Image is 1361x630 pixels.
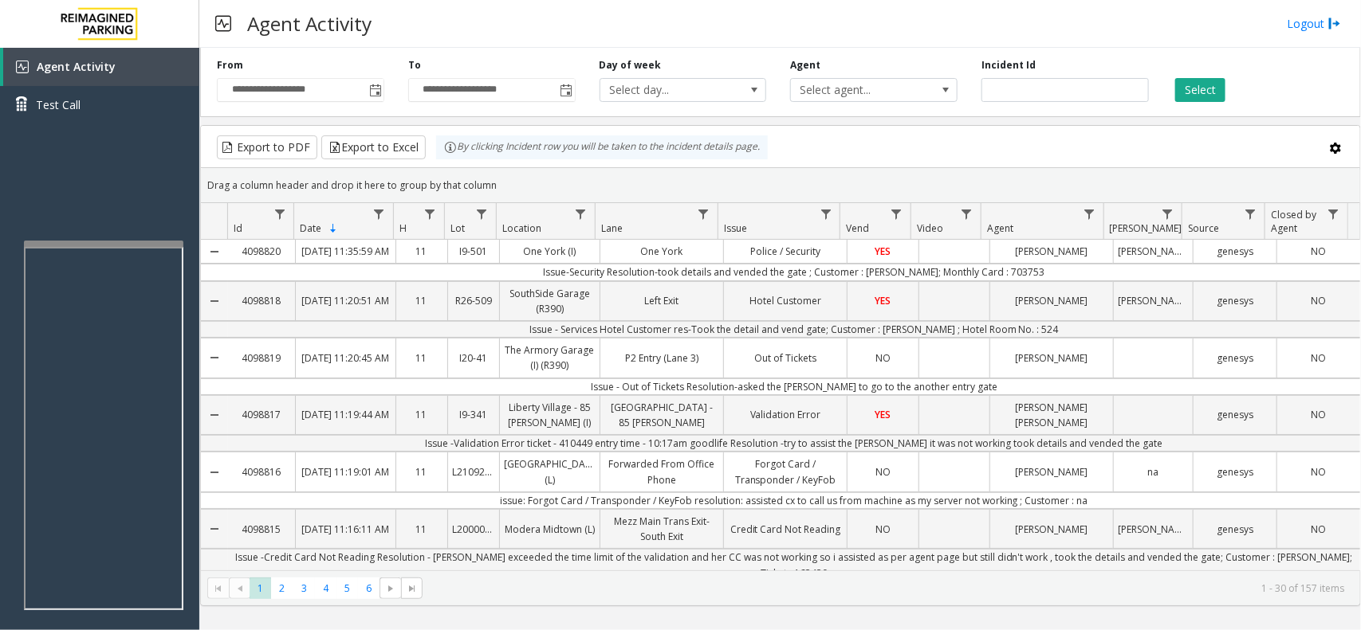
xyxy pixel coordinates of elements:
a: Collapse Details [201,276,228,327]
span: Toggle popup [557,79,575,101]
a: [PERSON_NAME] [1114,289,1193,312]
a: Id Filter Menu [269,203,290,225]
span: NO [875,522,891,536]
a: genesys [1194,346,1276,370]
a: NO [848,346,918,370]
span: NO [1311,294,1326,307]
span: Go to the next page [384,582,397,595]
a: Collapse Details [201,503,228,554]
a: 4098818 [228,289,295,312]
span: NO [1311,351,1326,365]
span: Page 5 [336,577,358,599]
span: Go to the last page [406,582,419,595]
a: [GEOGRAPHIC_DATA] - 85 [PERSON_NAME] [600,396,723,434]
span: Page 3 [293,577,315,599]
a: Police / Security [724,240,847,263]
a: Collapse Details [201,446,228,497]
a: One York (I) [500,240,600,263]
a: YES [848,403,918,426]
span: NO [1311,522,1326,536]
a: Validation Error [724,403,847,426]
a: genesys [1194,460,1276,483]
div: Data table [201,203,1360,570]
a: [PERSON_NAME] [990,460,1113,483]
a: 11 [396,403,447,426]
a: NO [1277,240,1360,263]
a: Vend Filter Menu [886,203,907,225]
a: L21092801 [448,460,499,483]
span: YES [875,408,891,421]
span: Select day... [600,79,733,101]
a: Left Exit [600,289,723,312]
a: Issue Filter Menu [815,203,836,225]
a: YES [848,240,918,263]
a: Collapse Details [201,332,228,383]
a: 4098817 [228,403,295,426]
a: genesys [1194,518,1276,541]
a: 4098819 [228,346,295,370]
div: Drag a column header and drop it here to group by that column [201,171,1360,199]
a: Logout [1287,15,1341,32]
a: Hotel Customer [724,289,847,312]
a: 4098816 [228,460,295,483]
a: I20-41 [448,346,499,370]
img: logout [1328,15,1341,32]
span: Test Call [36,96,81,113]
a: 4098815 [228,518,295,541]
a: [PERSON_NAME] [990,240,1113,263]
span: Id [234,221,242,235]
span: Go to the next page [380,577,401,600]
span: Location [502,221,541,235]
span: NO [1311,408,1326,421]
span: Agent [987,221,1013,235]
a: 4098820 [228,240,295,263]
a: Collapse Details [201,389,228,440]
label: Agent [790,58,820,72]
span: Page 6 [358,577,380,599]
button: Export to PDF [217,135,317,159]
a: genesys [1194,240,1276,263]
a: NO [848,460,918,483]
a: [PERSON_NAME] [PERSON_NAME] [990,396,1113,434]
a: 11 [396,518,447,541]
a: [DATE] 11:16:11 AM [296,518,395,541]
a: Mezz Main Trans Exit- South Exit [600,510,723,548]
a: NO [1277,460,1360,483]
img: 'icon' [16,61,29,73]
h3: Agent Activity [239,4,380,43]
span: Page 2 [271,577,293,599]
span: [PERSON_NAME] [1110,221,1182,235]
a: L20000500 [448,518,499,541]
span: Closed by Agent [1271,208,1316,235]
span: Lane [601,221,623,235]
a: One York [600,240,723,263]
a: [PERSON_NAME] [990,289,1113,312]
button: Select [1175,78,1225,102]
a: genesys [1194,403,1276,426]
img: infoIcon.svg [444,141,457,154]
td: issue: Forgot Card / Transponder / KeyFob resolution: assisted cx to call us from machine as my s... [228,492,1360,509]
a: Closed by Agent Filter Menu [1323,203,1344,225]
a: Credit Card Not Reading [724,518,847,541]
a: H Filter Menu [419,203,441,225]
label: From [217,58,243,72]
a: Lane Filter Menu [693,203,714,225]
td: Issue -Credit Card Not Reading Resolution - [PERSON_NAME] exceeded the time limit of the validati... [228,549,1360,581]
a: Lot Filter Menu [470,203,492,225]
a: Forgot Card / Transponder / KeyFob [724,452,847,491]
a: Collapse Details [201,233,228,269]
a: Source Filter Menu [1240,203,1261,225]
a: Parker Filter Menu [1157,203,1178,225]
a: [DATE] 11:19:44 AM [296,403,395,426]
span: Date [300,221,321,235]
span: Source [1188,221,1219,235]
span: Agent Activity [37,59,116,74]
a: Date Filter Menu [368,203,390,225]
a: genesys [1194,289,1276,312]
a: [DATE] 11:20:45 AM [296,346,395,370]
a: NO [1277,518,1360,541]
span: Go to the last page [401,577,423,600]
a: Video Filter Menu [956,203,977,225]
a: The Armory Garage (I) (R390) [500,338,600,377]
span: Page 4 [315,577,336,599]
